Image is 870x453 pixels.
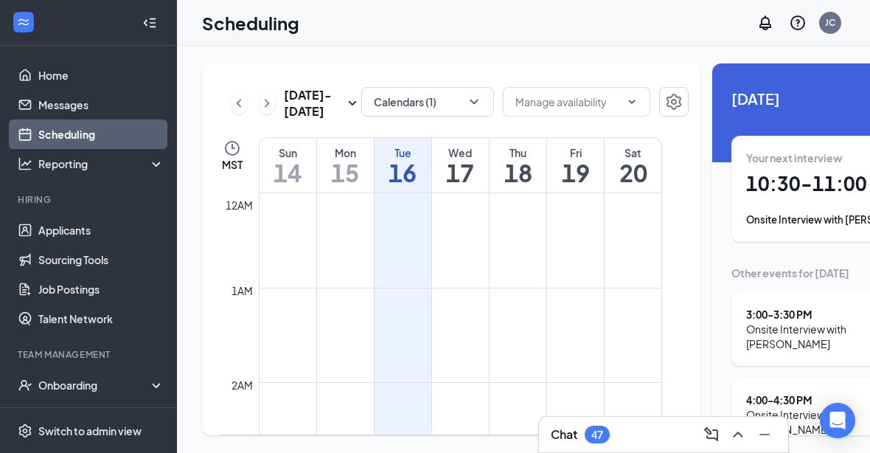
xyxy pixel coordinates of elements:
a: September 15, 2025 [317,138,374,193]
svg: WorkstreamLogo [16,15,31,30]
div: Wed [432,145,489,160]
div: Switch to admin view [38,423,142,438]
h1: 14 [260,160,316,185]
div: Mon [317,145,374,160]
button: ChevronLeft [231,92,247,114]
div: Thu [490,145,546,160]
h1: 17 [432,160,489,185]
button: ChevronRight [259,92,275,114]
div: Onboarding [38,378,152,393]
button: Settings [659,87,689,117]
div: Fri [547,145,604,160]
div: 47 [591,429,603,441]
svg: Collapse [142,15,157,30]
button: Calendars (1)ChevronDown [361,87,494,117]
a: Talent Network [38,304,164,333]
div: 12am [223,197,256,213]
div: Team Management [18,348,161,361]
svg: Clock [223,139,241,157]
svg: ChevronUp [729,426,747,443]
h3: Chat [551,426,577,443]
svg: Minimize [756,426,773,443]
div: JC [825,16,835,29]
svg: ChevronDown [467,94,481,109]
a: September 16, 2025 [375,138,431,193]
svg: Settings [18,423,32,438]
h1: 20 [605,160,661,185]
div: Sun [260,145,316,160]
svg: UserCheck [18,378,32,393]
a: Home [38,60,164,90]
button: ComposeMessage [700,423,723,446]
svg: ChevronDown [626,96,638,108]
h1: 15 [317,160,374,185]
div: 1am [229,283,256,299]
svg: ChevronLeft [232,94,246,112]
h1: 18 [490,160,546,185]
a: September 18, 2025 [490,138,546,193]
svg: Notifications [756,14,774,32]
div: Sat [605,145,661,160]
h1: 19 [547,160,604,185]
a: September 20, 2025 [605,138,661,193]
div: Tue [375,145,431,160]
button: ChevronUp [726,423,750,446]
a: Settings [659,87,689,120]
a: Sourcing Tools [38,245,164,274]
a: September 17, 2025 [432,138,489,193]
svg: ComposeMessage [703,426,720,443]
a: Messages [38,90,164,120]
span: MST [222,157,243,172]
svg: QuestionInfo [789,14,807,32]
h3: [DATE] - [DATE] [284,87,344,120]
div: Hiring [18,193,161,206]
input: Manage availability [515,94,620,110]
a: September 19, 2025 [547,138,604,193]
a: September 14, 2025 [260,138,316,193]
a: Applicants [38,215,164,245]
a: Job Postings [38,274,164,304]
a: Scheduling [38,120,164,149]
a: Team [38,400,164,429]
svg: SmallChevronDown [344,94,361,112]
h1: 16 [375,160,431,185]
svg: Settings [665,93,683,111]
div: 2am [229,377,256,393]
div: Reporting [38,156,165,171]
div: Open Intercom Messenger [820,403,855,438]
svg: Analysis [18,156,32,171]
svg: ChevronRight [260,94,274,112]
h1: Scheduling [202,10,299,35]
button: Minimize [753,423,776,446]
